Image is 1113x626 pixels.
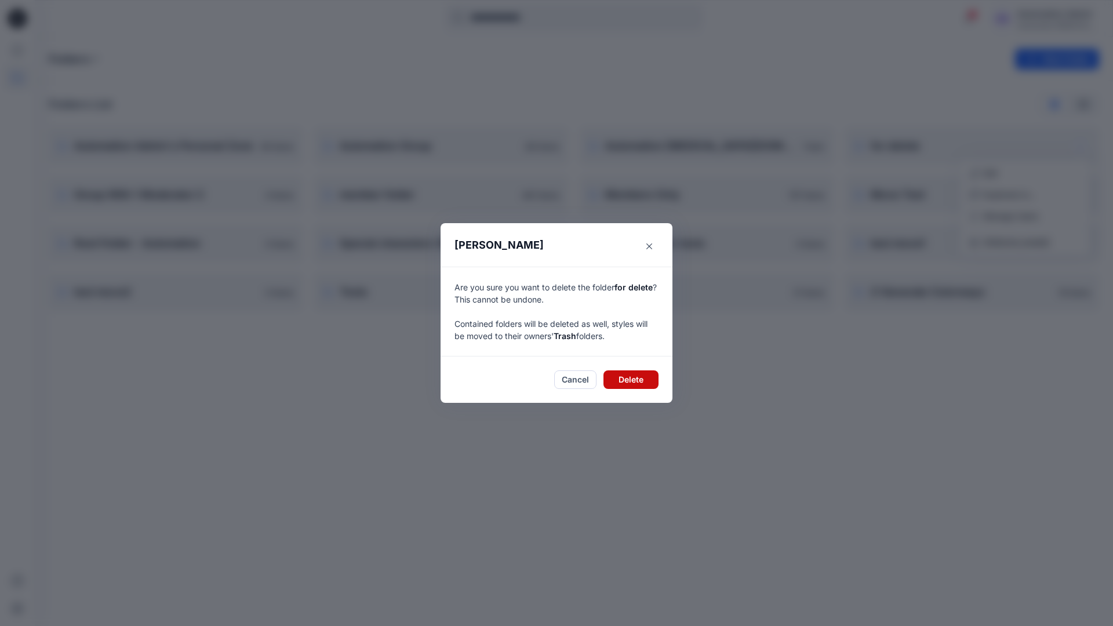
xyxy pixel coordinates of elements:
button: Cancel [554,370,596,389]
header: [PERSON_NAME] [441,223,672,267]
p: Are you sure you want to delete the folder ? This cannot be undone. Contained folders will be del... [454,281,659,342]
button: Close [640,237,659,256]
span: for delete [614,282,653,292]
span: Trash [554,331,576,341]
button: Delete [603,370,659,389]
